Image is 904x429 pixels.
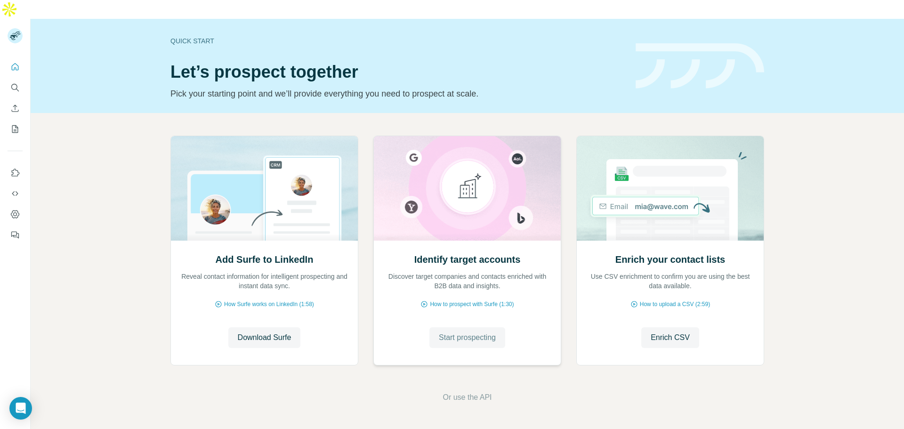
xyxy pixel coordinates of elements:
[9,397,32,420] div: Open Intercom Messenger
[8,121,23,138] button: My lists
[8,79,23,96] button: Search
[170,87,624,100] p: Pick your starting point and we’ll provide everything you need to prospect at scale.
[170,63,624,81] h1: Let’s prospect together
[641,327,699,348] button: Enrich CSV
[8,206,23,223] button: Dashboard
[439,332,496,343] span: Start prospecting
[8,58,23,75] button: Quick start
[429,327,505,348] button: Start prospecting
[651,332,690,343] span: Enrich CSV
[228,327,301,348] button: Download Surfe
[8,100,23,117] button: Enrich CSV
[180,272,348,291] p: Reveal contact information for intelligent prospecting and instant data sync.
[443,392,492,403] button: Or use the API
[640,300,710,308] span: How to upload a CSV (2:59)
[615,253,725,266] h2: Enrich your contact lists
[383,272,551,291] p: Discover target companies and contacts enriched with B2B data and insights.
[576,136,764,241] img: Enrich your contact lists
[8,164,23,181] button: Use Surfe on LinkedIn
[373,136,561,241] img: Identify target accounts
[170,136,358,241] img: Add Surfe to LinkedIn
[8,227,23,243] button: Feedback
[224,300,314,308] span: How Surfe works on LinkedIn (1:58)
[216,253,314,266] h2: Add Surfe to LinkedIn
[430,300,514,308] span: How to prospect with Surfe (1:30)
[8,185,23,202] button: Use Surfe API
[238,332,291,343] span: Download Surfe
[636,43,764,89] img: banner
[414,253,521,266] h2: Identify target accounts
[586,272,754,291] p: Use CSV enrichment to confirm you are using the best data available.
[170,36,624,46] div: Quick start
